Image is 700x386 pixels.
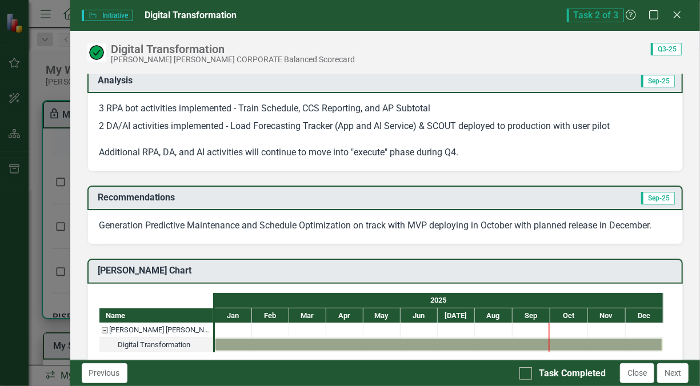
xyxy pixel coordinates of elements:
[99,308,213,323] div: Name
[215,308,252,323] div: Jan
[99,337,213,352] div: Task: Start date: 2025-01-01 End date: 2025-12-31
[98,75,387,86] h3: Analysis
[363,308,401,323] div: May
[82,363,127,383] button: Previous
[620,363,654,383] button: Close
[626,308,663,323] div: Dec
[215,339,663,351] div: Task: Start date: 2025-01-01 End date: 2025-12-31
[87,43,106,62] img: On Target
[641,192,675,204] span: Sep-25
[111,43,355,55] div: Digital Transformation
[539,367,606,380] div: Task Completed
[82,10,133,21] span: Initiative
[252,308,289,323] div: Feb
[657,363,689,383] button: Next
[99,118,671,159] p: 2 DA/AI activities implemented - Load Forecasting Tracker (App and AI Service) & SCOUT deployed t...
[438,308,475,323] div: Jul
[98,266,677,276] h3: [PERSON_NAME] Chart
[326,308,363,323] div: Apr
[401,308,438,323] div: Jun
[99,323,213,337] div: Task: Santee Cooper CORPORATE Balanced Scorecard Start date: 2025-01-01 End date: 2025-01-02
[118,337,191,352] div: Digital Transformation
[110,323,210,337] div: [PERSON_NAME] [PERSON_NAME] CORPORATE Balanced Scorecard
[513,308,550,323] div: Sep
[651,43,682,55] span: Q3-25
[98,192,497,203] h3: Recommendations
[289,308,326,323] div: Mar
[550,308,588,323] div: Oct
[99,219,671,232] p: Generation Predictive Maintenance and Schedule Optimization on track with MVP deploying in Octobe...
[567,9,624,22] span: Task 2 of 3
[641,75,675,87] span: Sep-25
[588,308,626,323] div: Nov
[99,337,213,352] div: Digital Transformation
[99,102,671,118] p: 3 RPA bot activities implemented - Train Schedule, CCS Reporting, and AP Subtotal
[145,10,237,21] span: Digital Transformation
[475,308,513,323] div: Aug
[215,293,663,308] div: 2025
[111,55,355,64] div: [PERSON_NAME] [PERSON_NAME] CORPORATE Balanced Scorecard
[99,323,213,337] div: Santee Cooper CORPORATE Balanced Scorecard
